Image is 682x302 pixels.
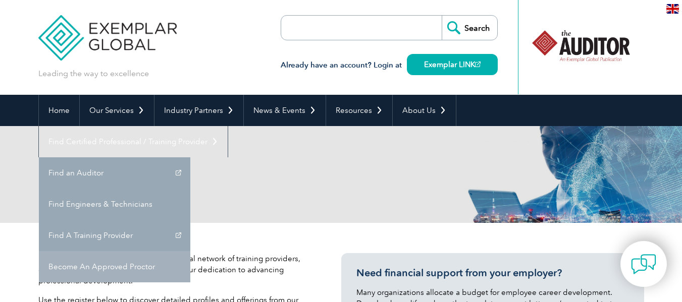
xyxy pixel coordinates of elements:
[39,157,190,189] a: Find an Auditor
[356,267,629,279] h3: Need financial support from your employer?
[666,4,679,14] img: en
[326,95,392,126] a: Resources
[407,54,498,75] a: Exemplar LINK
[39,95,79,126] a: Home
[39,189,190,220] a: Find Engineers & Technicians
[281,59,498,72] h3: Already have an account? Login at
[154,95,243,126] a: Industry Partners
[39,220,190,251] a: Find A Training Provider
[38,166,462,183] h2: Client Register
[393,95,456,126] a: About Us
[39,251,190,282] a: Become An Approved Proctor
[244,95,326,126] a: News & Events
[38,68,149,79] p: Leading the way to excellence
[631,252,656,277] img: contact-chat.png
[475,62,481,67] img: open_square.png
[442,16,497,40] input: Search
[80,95,154,126] a: Our Services
[38,253,311,286] p: Exemplar Global proudly works with a global network of training providers, consultants, and organ...
[39,126,228,157] a: Find Certified Professional / Training Provider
